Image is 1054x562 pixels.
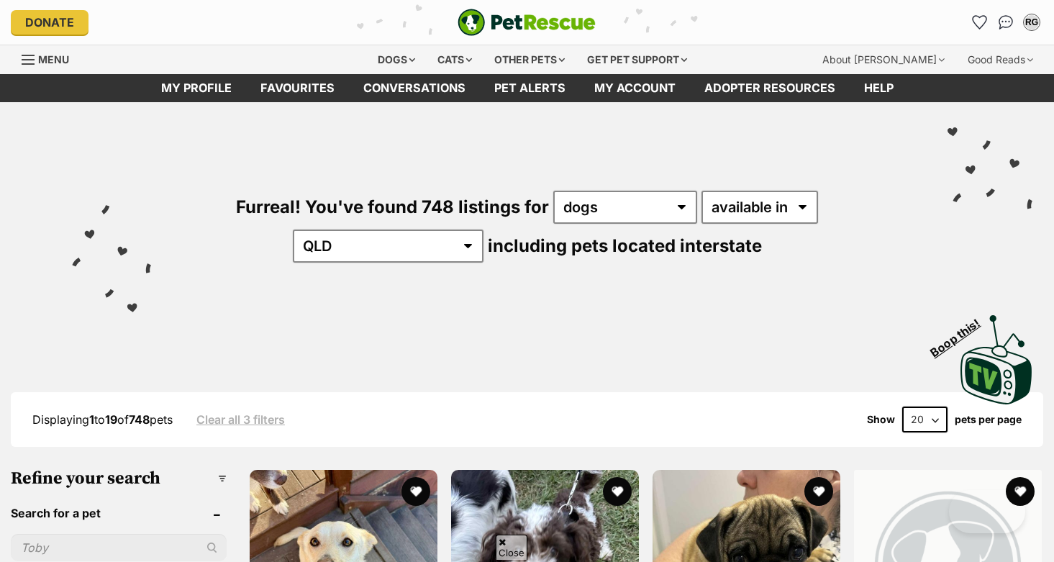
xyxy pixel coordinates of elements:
[246,74,349,102] a: Favourites
[960,315,1032,404] img: PetRescue TV logo
[1020,11,1043,34] button: My account
[349,74,480,102] a: conversations
[955,414,1022,425] label: pets per page
[812,45,955,74] div: About [PERSON_NAME]
[958,45,1043,74] div: Good Reads
[11,507,227,520] header: Search for a pet
[804,477,833,506] button: favourite
[38,53,69,65] span: Menu
[368,45,425,74] div: Dogs
[577,45,697,74] div: Get pet support
[968,11,1043,34] ul: Account quick links
[105,412,117,427] strong: 19
[603,477,632,506] button: favourite
[867,414,895,425] span: Show
[496,535,527,560] span: Close
[89,412,94,427] strong: 1
[994,11,1017,34] a: Conversations
[1006,477,1035,506] button: favourite
[968,11,991,34] a: Favourites
[480,74,580,102] a: Pet alerts
[427,45,482,74] div: Cats
[196,413,285,426] a: Clear all 3 filters
[484,45,575,74] div: Other pets
[1025,15,1039,30] div: RG
[458,9,596,36] img: logo-e224e6f780fb5917bec1dbf3a21bbac754714ae5b6737aabdf751b685950b380.svg
[488,235,762,256] span: including pets located interstate
[401,477,430,506] button: favourite
[11,468,227,489] h3: Refine your search
[22,45,79,71] a: Menu
[999,15,1014,30] img: chat-41dd97257d64d25036548639549fe6c8038ab92f7586957e7f3b1b290dea8141.svg
[11,10,88,35] a: Donate
[960,302,1032,407] a: Boop this!
[32,412,173,427] span: Displaying to of pets
[928,307,994,359] span: Boop this!
[129,412,150,427] strong: 748
[850,74,908,102] a: Help
[236,196,549,217] span: Furreal! You've found 748 listings for
[690,74,850,102] a: Adopter resources
[147,74,246,102] a: My profile
[580,74,690,102] a: My account
[949,490,1025,533] iframe: Help Scout Beacon - Open
[458,9,596,36] a: PetRescue
[11,534,227,561] input: Toby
